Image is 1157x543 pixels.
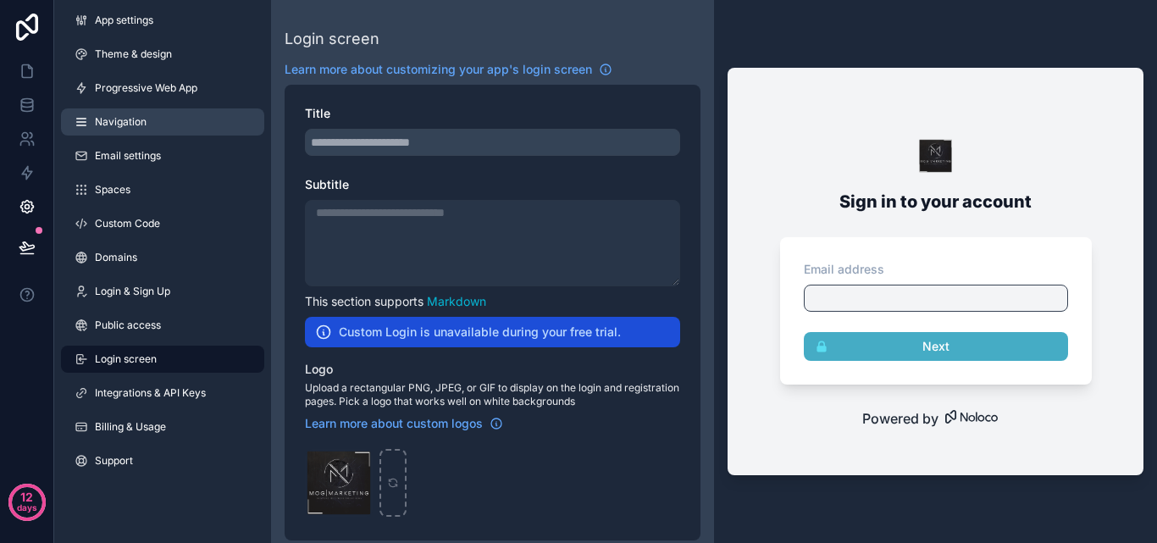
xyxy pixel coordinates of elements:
span: Domains [95,251,137,264]
span: Public access [95,319,161,332]
span: Logo [305,362,333,376]
a: Navigation [61,108,264,136]
span: Powered by [862,408,938,429]
span: Title [305,106,330,120]
span: Upload a rectangular PNG, JPEG, or GIF to display on the login and registration pages. Pick a log... [305,381,680,408]
a: Learn more about custom logos [305,415,503,432]
a: Domains [61,244,264,271]
h2: Custom Login is unavailable during your free trial. [339,324,621,341]
span: Spaces [95,183,130,197]
span: Integrations & API Keys [95,386,206,400]
a: Integrations & API Keys [61,380,264,407]
span: Email settings [95,149,161,163]
span: Custom Code [95,217,160,230]
p: days [17,496,37,519]
span: Support [95,454,133,468]
span: Navigation [95,115,147,129]
a: Markdown [427,294,486,308]
h2: Sign in to your account [773,186,1099,217]
a: Progressive Web App [61,75,264,102]
span: Login screen [95,352,157,366]
a: Custom Code [61,210,264,237]
div: Login screen [285,27,379,51]
button: Next [804,332,1068,361]
a: Learn more about customizing your app's login screen [285,61,612,78]
span: Login & Sign Up [95,285,170,298]
label: Email address [804,261,884,278]
a: Support [61,447,264,474]
a: Email settings [61,142,264,169]
img: logo [905,139,966,173]
a: Theme & design [61,41,264,68]
span: Subtitle [305,177,349,191]
span: Theme & design [95,47,172,61]
a: Login screen [61,346,264,373]
a: Spaces [61,176,264,203]
a: Login & Sign Up [61,278,264,305]
a: Billing & Usage [61,413,264,440]
span: This section supports [305,294,423,308]
span: Billing & Usage [95,420,166,434]
a: Public access [61,312,264,339]
span: App settings [95,14,153,27]
p: 12 [20,489,33,506]
a: App settings [61,7,264,34]
span: Learn more about custom logos [305,415,483,432]
span: Learn more about customizing your app's login screen [285,61,592,78]
a: Powered by [728,408,1143,429]
span: Progressive Web App [95,81,197,95]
